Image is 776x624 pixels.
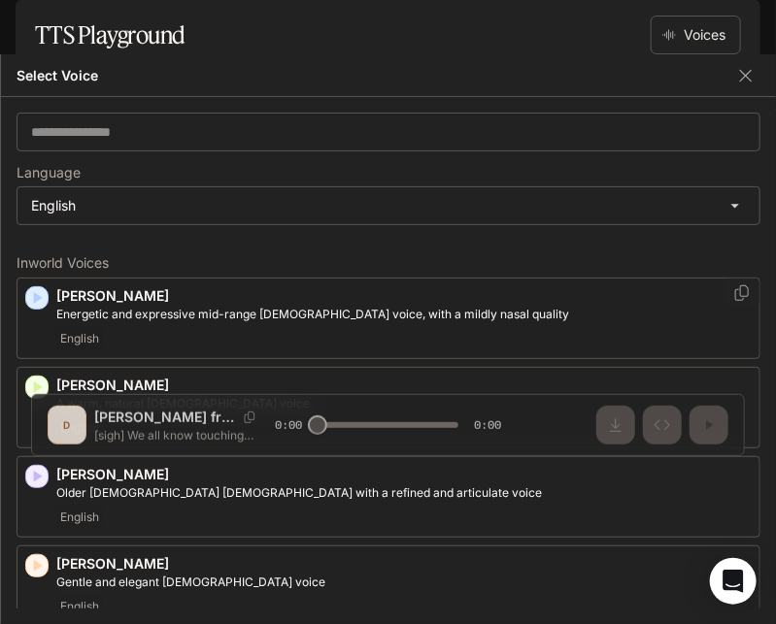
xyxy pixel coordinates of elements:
span: English [56,416,103,440]
button: Voices [651,16,741,54]
button: Copy Voice ID [732,285,752,301]
p: Energetic and expressive mid-range male voice, with a mildly nasal quality [56,306,752,323]
button: open drawer [15,10,50,45]
span: English [56,327,103,350]
div: English [17,187,759,224]
div: Open Intercom Messenger [710,558,757,605]
p: [PERSON_NAME] [56,376,752,395]
p: Language [17,166,81,180]
p: A warm, natural female voice [56,395,752,412]
p: [PERSON_NAME] [56,286,752,306]
p: [PERSON_NAME] [56,465,752,484]
h1: TTS Playground [35,16,186,54]
p: Inworld Voices [17,256,760,270]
